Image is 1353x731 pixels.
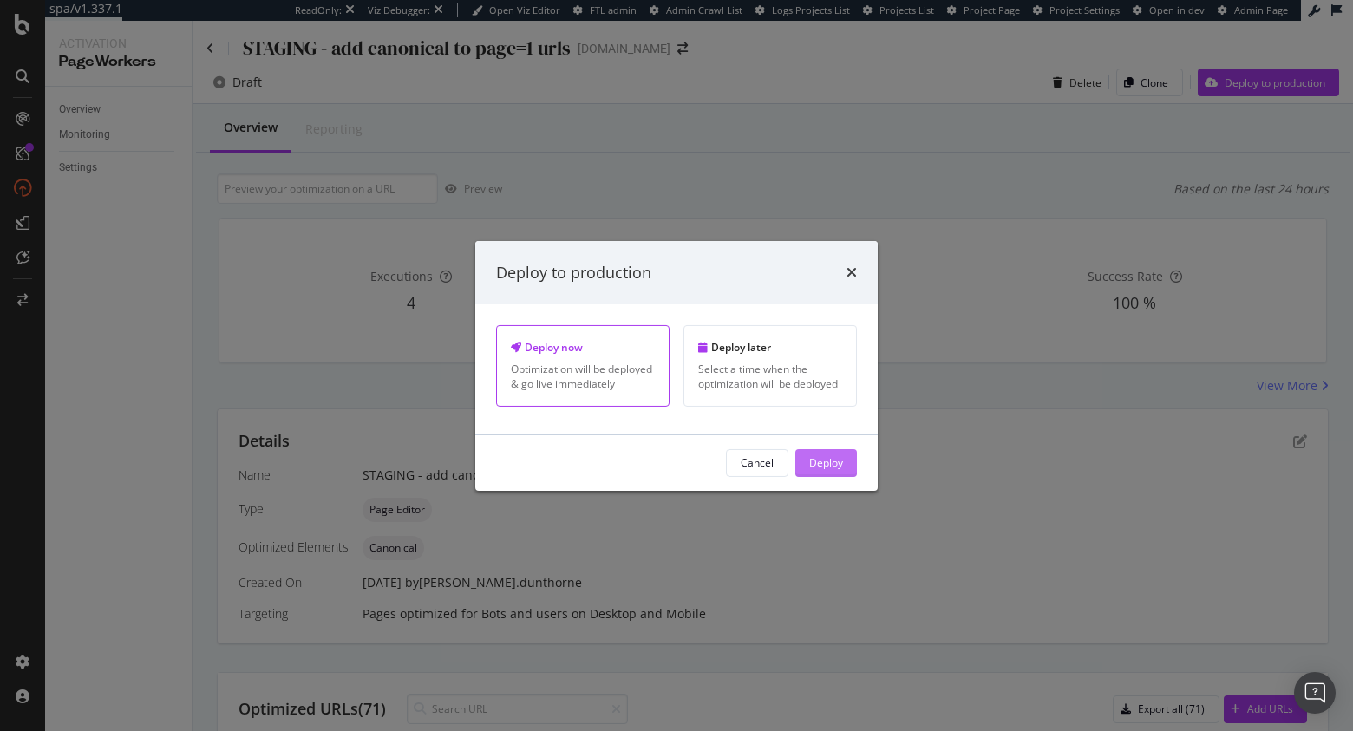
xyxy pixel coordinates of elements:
div: Deploy now [511,340,655,355]
div: Deploy [809,455,843,470]
button: Cancel [726,449,788,477]
div: Open Intercom Messenger [1294,672,1336,714]
div: times [846,261,857,284]
div: modal [475,240,878,490]
button: Deploy [795,449,857,477]
div: Cancel [741,455,774,470]
div: Select a time when the optimization will be deployed [698,362,842,391]
div: Deploy to production [496,261,651,284]
div: Deploy later [698,340,842,355]
div: Optimization will be deployed & go live immediately [511,362,655,391]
